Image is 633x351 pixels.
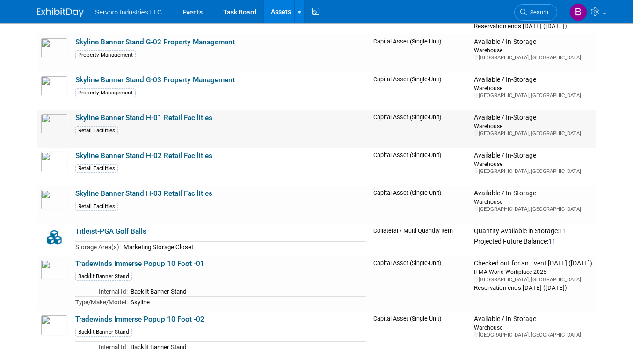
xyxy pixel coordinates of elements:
div: [GEOGRAPHIC_DATA], [GEOGRAPHIC_DATA] [474,276,592,283]
span: Storage Area(s): [75,244,121,251]
div: Available / In-Storage [474,151,592,160]
a: Skyline Banner Stand H-03 Retail Facilities [75,189,212,198]
span: Servpro Industries LLC [95,8,162,16]
div: Available / In-Storage [474,38,592,46]
td: Collateral / Multi-Quantity Item [370,223,470,256]
div: Projected Future Balance: [474,236,592,246]
td: Capital Asset (Single-Unit) [370,72,470,110]
div: Reservation ends [DATE] ([DATE]) [474,283,592,292]
div: Reservation ends [DATE] ([DATE]) [474,21,592,30]
div: Retail Facilities [75,164,118,173]
img: Collateral-Icon-2.png [41,227,68,248]
div: Warehouse [474,198,592,206]
div: Retail Facilities [75,126,118,135]
div: [GEOGRAPHIC_DATA], [GEOGRAPHIC_DATA] [474,168,592,175]
a: Skyline Banner Stand G-02 Property Management [75,38,235,46]
td: Skyline [128,297,366,308]
span: 11 [559,227,567,235]
img: ExhibitDay [37,8,84,17]
td: Capital Asset (Single-Unit) [370,256,470,311]
div: Backlit Banner Stand [75,328,132,337]
div: Warehouse [474,160,592,168]
td: Capital Asset (Single-Unit) [370,34,470,72]
td: Capital Asset (Single-Unit) [370,110,470,148]
a: Tradewinds Immerse Popup 10 Foot -01 [75,259,204,268]
a: Tradewinds Immerse Popup 10 Foot -02 [75,315,204,323]
div: [GEOGRAPHIC_DATA], [GEOGRAPHIC_DATA] [474,130,592,137]
td: Backlit Banner Stand [128,286,366,297]
a: Titleist-PGA Golf Balls [75,227,146,236]
div: IFMA World Workplace 2025 [474,268,592,276]
div: Retail Facilities [75,202,118,211]
div: Checked out for an Event [DATE] ([DATE]) [474,259,592,268]
a: Skyline Banner Stand H-01 Retail Facilities [75,114,212,122]
td: Marketing Storage Closet [121,241,366,252]
div: Quantity Available in Storage: [474,227,592,236]
div: Available / In-Storage [474,76,592,84]
div: Warehouse [474,323,592,331]
a: Search [514,4,557,21]
div: Property Management [75,50,136,59]
div: Available / In-Storage [474,315,592,323]
div: [GEOGRAPHIC_DATA], [GEOGRAPHIC_DATA] [474,331,592,338]
div: [GEOGRAPHIC_DATA], [GEOGRAPHIC_DATA] [474,54,592,61]
img: Brian Donnelly [569,3,587,21]
td: Capital Asset (Single-Unit) [370,148,470,186]
div: Warehouse [474,122,592,130]
a: Skyline Banner Stand H-02 Retail Facilities [75,151,212,160]
td: Type/Make/Model: [75,297,128,308]
span: 11 [548,237,556,245]
div: Available / In-Storage [474,114,592,122]
div: Property Management [75,88,136,97]
a: Skyline Banner Stand G-03 Property Management [75,76,235,84]
div: [GEOGRAPHIC_DATA], [GEOGRAPHIC_DATA] [474,92,592,99]
td: Capital Asset (Single-Unit) [370,186,470,223]
div: Available / In-Storage [474,189,592,198]
td: Internal Id: [75,286,128,297]
div: Warehouse [474,84,592,92]
span: Search [527,9,548,16]
div: Backlit Banner Stand [75,272,132,281]
div: [GEOGRAPHIC_DATA], [GEOGRAPHIC_DATA] [474,206,592,213]
div: Warehouse [474,46,592,54]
